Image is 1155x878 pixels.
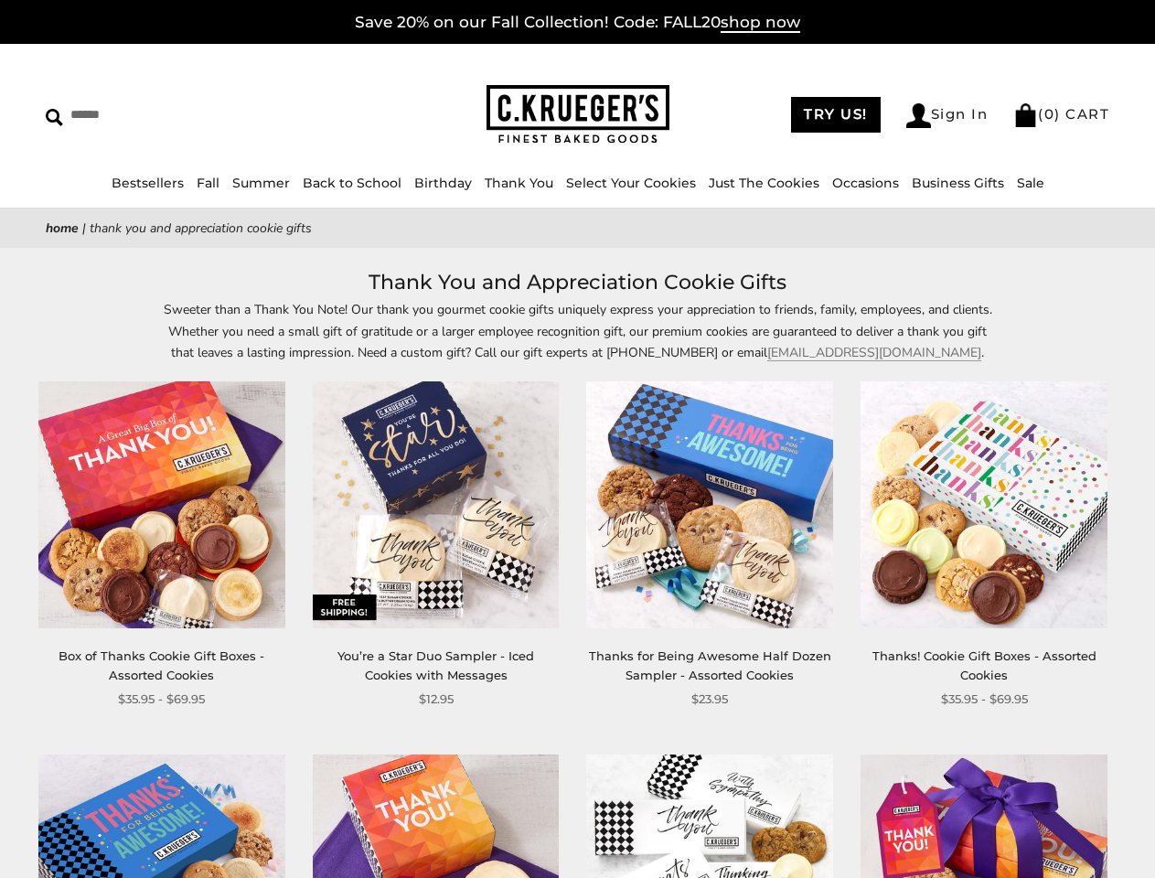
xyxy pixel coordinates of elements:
span: $23.95 [691,690,728,709]
a: Thanks! Cookie Gift Boxes - Assorted Cookies [872,648,1096,682]
input: Search [46,101,289,129]
span: $12.95 [419,690,454,709]
img: Thanks! Cookie Gift Boxes - Assorted Cookies [861,381,1107,628]
a: TRY US! [791,97,881,133]
span: shop now [721,13,800,33]
a: Select Your Cookies [566,175,696,191]
img: Search [46,109,63,126]
a: Birthday [414,175,472,191]
span: $35.95 - $69.95 [941,690,1028,709]
img: Account [906,103,931,128]
a: Summer [232,175,290,191]
a: Thank You [485,175,553,191]
a: Save 20% on our Fall Collection! Code: FALL20shop now [355,13,800,33]
nav: breadcrumbs [46,218,1109,239]
a: (0) CART [1013,105,1109,123]
a: Box of Thanks Cookie Gift Boxes - Assorted Cookies [59,648,264,682]
img: You’re a Star Duo Sampler - Iced Cookies with Messages [313,381,560,628]
a: You’re a Star Duo Sampler - Iced Cookies with Messages [337,648,534,682]
a: Home [46,219,79,237]
h1: Thank You and Appreciation Cookie Gifts [73,266,1082,299]
span: | [82,219,86,237]
a: Sign In [906,103,989,128]
p: Sweeter than a Thank You Note! Our thank you gourmet cookie gifts uniquely express your appreciat... [157,299,999,362]
a: Back to School [303,175,401,191]
a: Sale [1017,175,1044,191]
a: [EMAIL_ADDRESS][DOMAIN_NAME] [767,344,981,361]
a: Occasions [832,175,899,191]
a: Fall [197,175,219,191]
a: Just The Cookies [709,175,819,191]
img: C.KRUEGER'S [487,85,669,145]
a: Business Gifts [912,175,1004,191]
a: Bestsellers [112,175,184,191]
a: Thanks for Being Awesome Half Dozen Sampler - Assorted Cookies [589,648,831,682]
span: 0 [1044,105,1055,123]
span: Thank You and Appreciation Cookie Gifts [90,219,312,237]
img: Bag [1013,103,1038,127]
span: $35.95 - $69.95 [118,690,205,709]
img: Box of Thanks Cookie Gift Boxes - Assorted Cookies [38,381,285,628]
img: Thanks for Being Awesome Half Dozen Sampler - Assorted Cookies [586,381,833,628]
